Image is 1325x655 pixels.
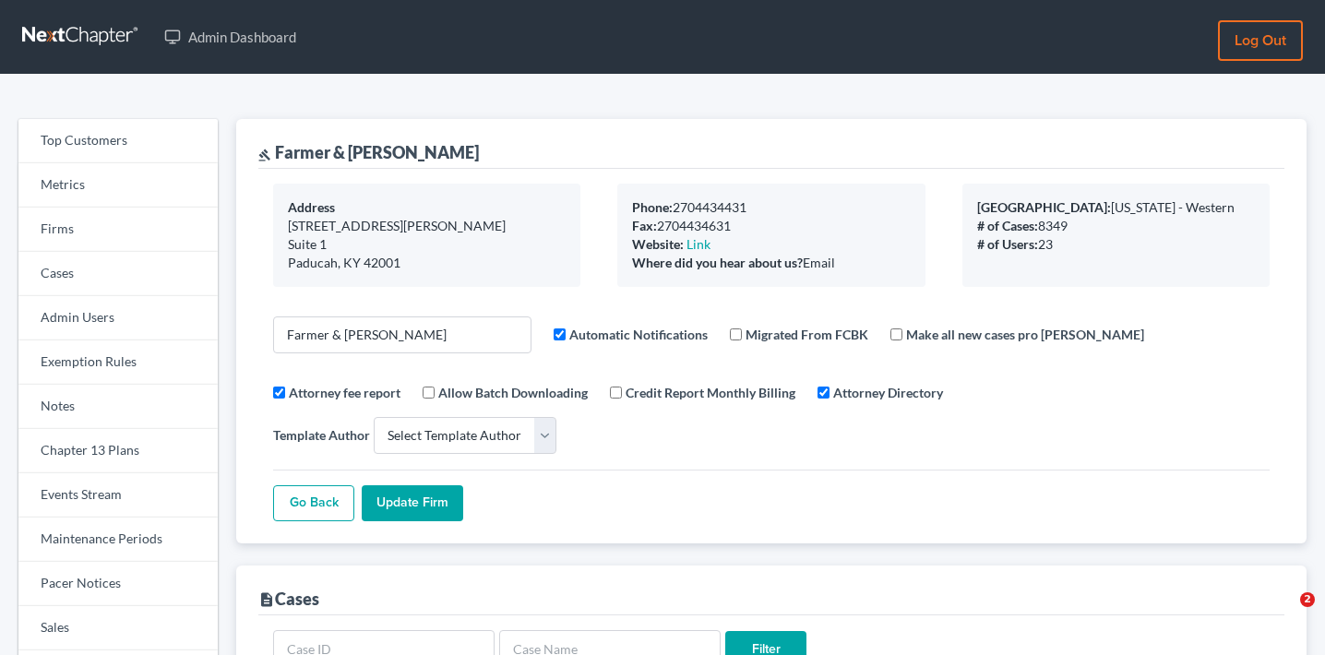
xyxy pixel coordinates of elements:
[632,236,684,252] b: Website:
[977,217,1255,235] div: 8349
[258,588,319,610] div: Cases
[18,429,218,473] a: Chapter 13 Plans
[632,255,803,270] b: Where did you hear about us?
[362,485,463,522] input: Update Firm
[273,425,370,445] label: Template Author
[977,199,1111,215] b: [GEOGRAPHIC_DATA]:
[833,383,943,402] label: Attorney Directory
[288,217,566,235] div: [STREET_ADDRESS][PERSON_NAME]
[632,217,910,235] div: 2704434631
[18,385,218,429] a: Notes
[288,254,566,272] div: Paducah, KY 42001
[686,236,710,252] a: Link
[18,208,218,252] a: Firms
[258,591,275,608] i: description
[977,236,1038,252] b: # of Users:
[18,473,218,518] a: Events Stream
[1300,592,1315,607] span: 2
[258,141,479,163] div: Farmer & [PERSON_NAME]
[906,325,1144,344] label: Make all new cases pro [PERSON_NAME]
[155,20,305,54] a: Admin Dashboard
[18,518,218,562] a: Maintenance Periods
[258,149,271,161] i: gavel
[18,252,218,296] a: Cases
[977,235,1255,254] div: 23
[18,340,218,385] a: Exemption Rules
[18,562,218,606] a: Pacer Notices
[632,218,657,233] b: Fax:
[977,198,1255,217] div: [US_STATE] - Western
[288,199,335,215] b: Address
[1262,592,1307,637] iframe: Intercom live chat
[632,254,910,272] div: Email
[18,606,218,650] a: Sales
[1218,20,1303,61] a: Log out
[632,199,673,215] b: Phone:
[569,325,708,344] label: Automatic Notifications
[438,383,588,402] label: Allow Batch Downloading
[289,383,400,402] label: Attorney fee report
[977,218,1038,233] b: # of Cases:
[626,383,795,402] label: Credit Report Monthly Billing
[273,485,354,522] a: Go Back
[632,198,910,217] div: 2704434431
[18,119,218,163] a: Top Customers
[18,296,218,340] a: Admin Users
[18,163,218,208] a: Metrics
[746,325,868,344] label: Migrated From FCBK
[288,235,566,254] div: Suite 1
